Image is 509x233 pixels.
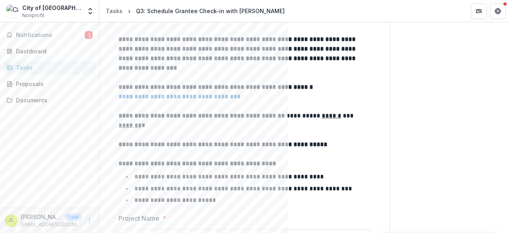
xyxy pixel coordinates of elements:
[103,5,126,17] a: Tasks
[6,5,19,18] img: City of Tulsa on behalf of the Tulsa Fire Department
[16,80,89,88] div: Proposals
[22,4,82,12] div: City of [GEOGRAPHIC_DATA] on behalf of the Tulsa Fire Department
[85,3,96,19] button: Open entity switcher
[136,7,285,15] div: Q3: Schedule Grantee Check-in with [PERSON_NAME]
[490,3,506,19] button: Get Help
[21,213,62,221] p: [PERSON_NAME]
[16,96,89,104] div: Documents
[3,29,96,41] button: Notifications1
[16,63,89,72] div: Tasks
[16,32,85,39] span: Notifications
[16,47,89,55] div: Dashboard
[471,3,487,19] button: Partners
[65,213,82,221] p: User
[103,5,288,17] nav: breadcrumb
[106,7,122,15] div: Tasks
[85,216,94,225] button: More
[119,213,159,223] p: Project Name
[21,221,82,228] p: [EMAIL_ADDRESS][DOMAIN_NAME]
[3,61,96,74] a: Tasks
[3,94,96,107] a: Documents
[22,12,45,19] span: Nonprofit
[85,31,93,39] span: 1
[3,77,96,90] a: Proposals
[8,218,14,223] div: Justin Lemery
[3,45,96,58] a: Dashboard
